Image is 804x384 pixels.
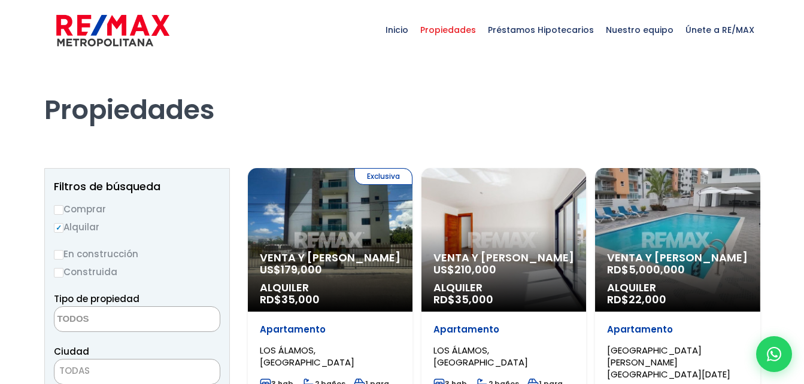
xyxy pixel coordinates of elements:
[607,292,666,307] span: RD$
[380,12,414,48] span: Inicio
[54,250,63,260] input: En construcción
[59,364,90,377] span: TODAS
[54,223,63,233] input: Alquilar
[260,252,401,264] span: Venta y [PERSON_NAME]
[482,12,600,48] span: Préstamos Hipotecarios
[607,262,685,277] span: RD$
[600,12,679,48] span: Nuestro equipo
[54,264,220,279] label: Construida
[281,262,322,277] span: 179,000
[433,262,496,277] span: US$
[454,262,496,277] span: 210,000
[260,344,354,368] span: LOS ÁLAMOS, [GEOGRAPHIC_DATA]
[607,344,730,380] span: [GEOGRAPHIC_DATA][PERSON_NAME][GEOGRAPHIC_DATA][DATE]
[629,262,685,277] span: 5,000,000
[433,292,493,307] span: RD$
[260,324,401,336] p: Apartamento
[607,252,748,264] span: Venta y [PERSON_NAME]
[281,292,320,307] span: 35,000
[54,202,220,217] label: Comprar
[354,168,412,185] span: Exclusiva
[260,292,320,307] span: RD$
[414,12,482,48] span: Propiedades
[44,60,760,126] h1: Propiedades
[679,12,760,48] span: Únete a RE/MAX
[260,282,401,294] span: Alquiler
[54,246,220,261] label: En construcción
[54,362,220,379] span: TODAS
[54,220,220,234] label: Alquilar
[629,292,666,307] span: 22,000
[54,181,220,193] h2: Filtros de búsqueda
[607,324,748,336] p: Apartamento
[54,292,139,305] span: Tipo de propiedad
[54,307,171,333] textarea: Search
[54,345,89,358] span: Ciudad
[433,252,574,264] span: Venta y [PERSON_NAME]
[455,292,493,307] span: 35,000
[433,282,574,294] span: Alquiler
[433,344,528,368] span: LOS ÁLAMOS, [GEOGRAPHIC_DATA]
[54,268,63,278] input: Construida
[607,282,748,294] span: Alquiler
[433,324,574,336] p: Apartamento
[54,205,63,215] input: Comprar
[260,262,322,277] span: US$
[56,13,169,48] img: remax-metropolitana-logo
